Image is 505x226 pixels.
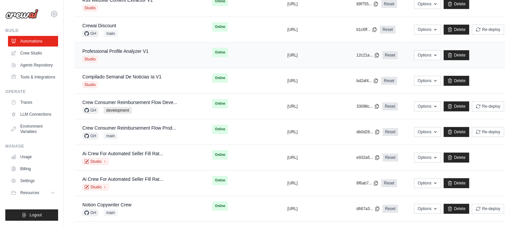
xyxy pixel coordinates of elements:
a: LLM Connections [8,109,58,120]
a: Delete [444,50,469,60]
span: GH [82,133,98,139]
span: Resources [20,190,39,195]
button: Options [414,204,441,214]
a: Studio [82,158,109,165]
a: Delete [444,101,469,111]
button: Resources [8,187,58,198]
button: Re-deploy [472,101,504,111]
button: 12c21a... [356,53,379,58]
button: e932a5... [356,155,379,160]
button: db0d28... [356,129,379,135]
a: Delete [444,153,469,163]
span: Online [212,176,228,185]
a: Agents Repository [8,60,58,70]
span: Studio [82,5,98,11]
a: Settings [8,175,58,186]
a: Compilado Semanal De Noticias Ia V1 [82,74,161,79]
span: main [104,209,118,216]
span: main [104,30,118,37]
button: bd2af4... [356,78,379,83]
button: b1c6ff... [356,27,377,32]
span: Logout [30,212,42,218]
span: Online [212,48,228,57]
button: 89f755... [356,1,379,7]
button: Options [414,127,441,137]
span: GH [82,209,98,216]
button: Options [414,25,441,35]
a: Notion Copywriter Crew [82,202,131,207]
button: Re-deploy [472,204,504,214]
button: Re-deploy [472,127,504,137]
div: Operate [5,89,58,94]
button: Options [414,50,441,60]
span: development [104,107,132,114]
button: Options [414,101,441,111]
a: Usage [8,152,58,162]
span: GH [82,30,98,37]
a: Crew Consumer Reimbursement Flow Deve... [82,100,177,105]
div: Manage [5,144,58,149]
a: Billing [8,164,58,174]
a: Studio [82,184,109,190]
span: Studio [82,56,98,62]
a: Reset [381,179,397,187]
a: Delete [444,76,469,86]
button: Options [414,76,441,86]
button: 33098c... [356,104,379,109]
span: Online [212,150,228,160]
span: Online [212,99,228,108]
span: Online [212,201,228,211]
div: Build [5,28,58,33]
button: 8f6ab7... [356,180,379,186]
span: Studio [82,81,98,88]
a: Professional Profile Analyzer V1 [82,49,148,54]
span: Online [212,22,228,32]
a: Delete [444,25,469,35]
a: Delete [444,178,469,188]
a: Reset [380,26,395,34]
a: Reset [382,154,398,162]
a: Ai Crew For Automated Seller Fill Rat... [82,176,163,182]
a: Delete [444,204,469,214]
a: Environment Variables [8,121,58,137]
a: Delete [444,127,469,137]
span: Online [212,125,228,134]
button: Logout [5,209,58,221]
button: Options [414,178,441,188]
a: Reset [382,51,398,59]
button: Options [414,153,441,163]
button: d667a3... [356,206,379,211]
button: Re-deploy [472,25,504,35]
a: Crew Studio [8,48,58,58]
a: Crew Consumer Reimbursement Flow Prod... [82,125,176,131]
span: Online [212,73,228,83]
a: Ai Crew For Automated Seller Fill Rat... [82,151,163,156]
a: Reset [382,205,398,213]
a: Reset [382,128,398,136]
a: Tools & Integrations [8,72,58,82]
a: Crewai Discount [82,23,116,28]
span: main [104,133,118,139]
a: Reset [381,77,397,85]
img: Logo [5,9,39,19]
a: Traces [8,97,58,108]
a: Reset [382,102,398,110]
span: GH [82,107,98,114]
a: Automations [8,36,58,47]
